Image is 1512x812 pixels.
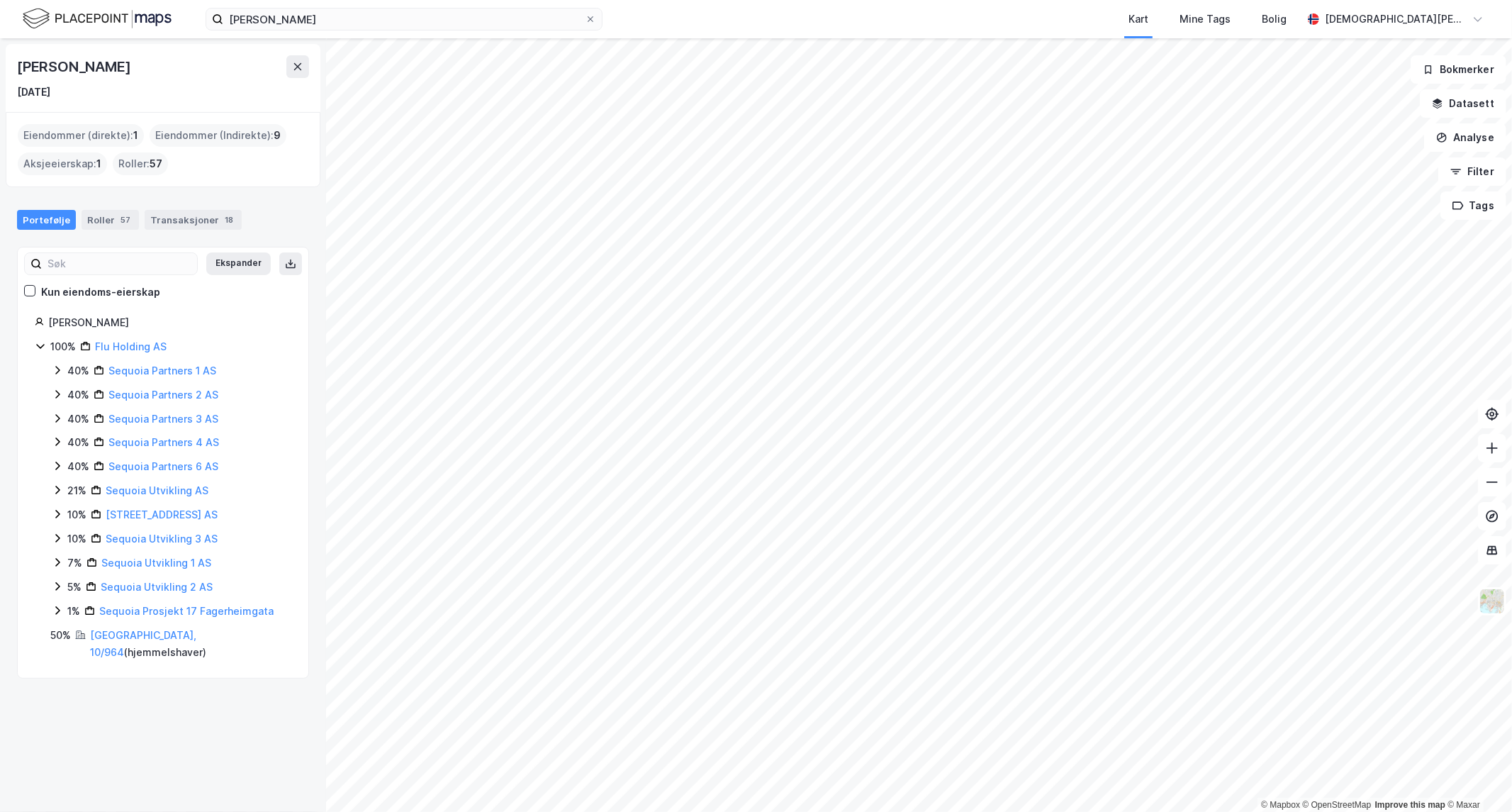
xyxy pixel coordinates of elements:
div: 100% [50,338,76,355]
div: Roller : [113,152,168,175]
a: Mapbox [1261,800,1300,810]
span: 1 [96,155,101,172]
span: 9 [274,127,281,144]
div: Eiendommer (Indirekte) : [150,124,286,147]
a: Flu Holding AS [95,340,167,352]
a: Sequoia Partners 6 AS [108,460,218,472]
div: Kontrollprogram for chat [1441,744,1512,812]
div: [PERSON_NAME] [17,55,133,78]
button: Filter [1438,157,1506,186]
div: ( hjemmelshaver ) [90,627,291,661]
div: Eiendommer (direkte) : [18,124,144,147]
button: Ekspander [206,252,271,275]
a: OpenStreetMap [1303,800,1372,810]
a: Sequoia Partners 2 AS [108,389,218,401]
div: Aksjeeierskap : [18,152,107,175]
a: Sequoia Prosjekt 17 Fagerheimgata [99,605,274,617]
div: 40% [67,434,89,451]
div: 21% [67,482,86,499]
a: Sequoia Utvikling AS [106,484,208,496]
div: 40% [67,458,89,475]
div: 10% [67,506,86,523]
div: 10% [67,530,86,547]
a: [STREET_ADDRESS] AS [106,508,218,521]
span: 57 [150,155,162,172]
div: Mine Tags [1180,11,1231,28]
div: Kart [1129,11,1148,28]
button: Analyse [1424,123,1506,152]
a: Sequoia Utvikling 3 AS [106,533,218,545]
div: Roller [82,210,139,230]
div: [DEMOGRAPHIC_DATA][PERSON_NAME] [1325,11,1467,28]
a: Improve this map [1375,800,1445,810]
div: [DATE] [17,84,50,101]
a: Sequoia Utvikling 1 AS [101,557,211,569]
div: 1% [67,603,80,620]
img: Z [1479,588,1506,615]
div: Kun eiendoms-eierskap [41,284,160,301]
div: 5% [67,579,82,596]
iframe: Chat Widget [1441,744,1512,812]
div: Transaksjoner [145,210,242,230]
a: Sequoia Utvikling 2 AS [101,581,213,593]
div: 57 [118,213,133,227]
input: Søk [42,253,197,274]
div: 18 [222,213,236,227]
a: Sequoia Partners 3 AS [108,413,218,425]
span: 1 [133,127,138,144]
div: 40% [67,411,89,428]
input: Søk på adresse, matrikkel, gårdeiere, leietakere eller personer [223,9,585,30]
div: [PERSON_NAME] [48,314,291,331]
a: [GEOGRAPHIC_DATA], 10/964 [90,629,196,658]
img: logo.f888ab2527a4732fd821a326f86c7f29.svg [23,6,172,31]
div: Portefølje [17,210,76,230]
button: Datasett [1420,89,1506,118]
div: 40% [67,386,89,404]
button: Bokmerker [1411,55,1506,84]
div: 40% [67,362,89,379]
div: Bolig [1262,11,1287,28]
a: Sequoia Partners 4 AS [108,436,219,448]
div: 50% [50,627,71,644]
a: Sequoia Partners 1 AS [108,365,216,377]
button: Tags [1440,191,1506,220]
div: 7% [67,555,82,572]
